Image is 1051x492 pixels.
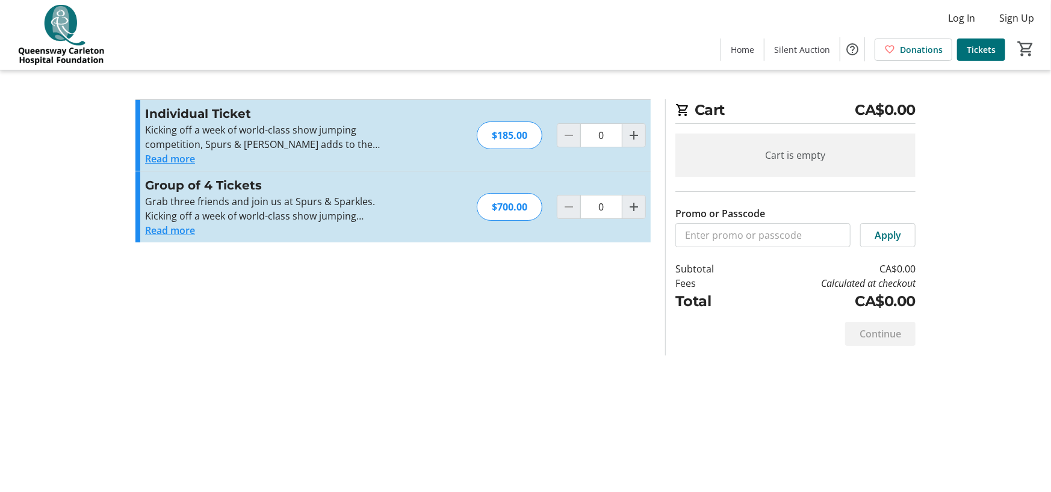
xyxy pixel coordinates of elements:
a: Tickets [957,38,1005,61]
td: CA$0.00 [745,291,916,312]
img: QCH Foundation's Logo [7,5,114,65]
a: Home [721,38,764,61]
button: Increment by one [622,195,645,218]
h3: Group of 4 Tickets [145,176,408,194]
input: Enter promo or passcode [675,223,851,247]
button: Cart [1015,38,1037,60]
button: Read more [145,223,195,238]
button: Help [840,37,864,61]
button: Apply [860,223,916,247]
span: CA$0.00 [855,99,916,121]
span: Sign Up [999,11,1034,25]
span: Tickets [967,43,996,56]
span: Donations [900,43,943,56]
button: Log In [938,8,985,28]
input: Individual Ticket Quantity [580,123,622,147]
input: Group of 4 Tickets Quantity [580,195,622,219]
td: Fees [675,276,745,291]
td: Total [675,291,745,312]
a: Donations [875,38,952,61]
span: Apply [875,228,901,242]
h2: Cart [675,99,916,124]
p: Grab three friends and join us at Spurs & Sparkles. Kicking off a week of world-class show jumpin... [145,194,408,223]
span: Silent Auction [774,43,830,56]
div: $185.00 [477,121,542,149]
td: Subtotal [675,262,745,276]
span: Home [731,43,754,56]
p: Kicking off a week of world-class show jumping competition, Spurs & [PERSON_NAME] adds to the exc... [145,123,408,152]
div: $700.00 [477,193,542,221]
div: Cart is empty [675,134,916,177]
td: CA$0.00 [745,262,916,276]
label: Promo or Passcode [675,206,765,221]
span: Log In [948,11,975,25]
button: Sign Up [990,8,1044,28]
button: Increment by one [622,124,645,147]
h3: Individual Ticket [145,105,408,123]
button: Read more [145,152,195,166]
td: Calculated at checkout [745,276,916,291]
a: Silent Auction [764,38,840,61]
